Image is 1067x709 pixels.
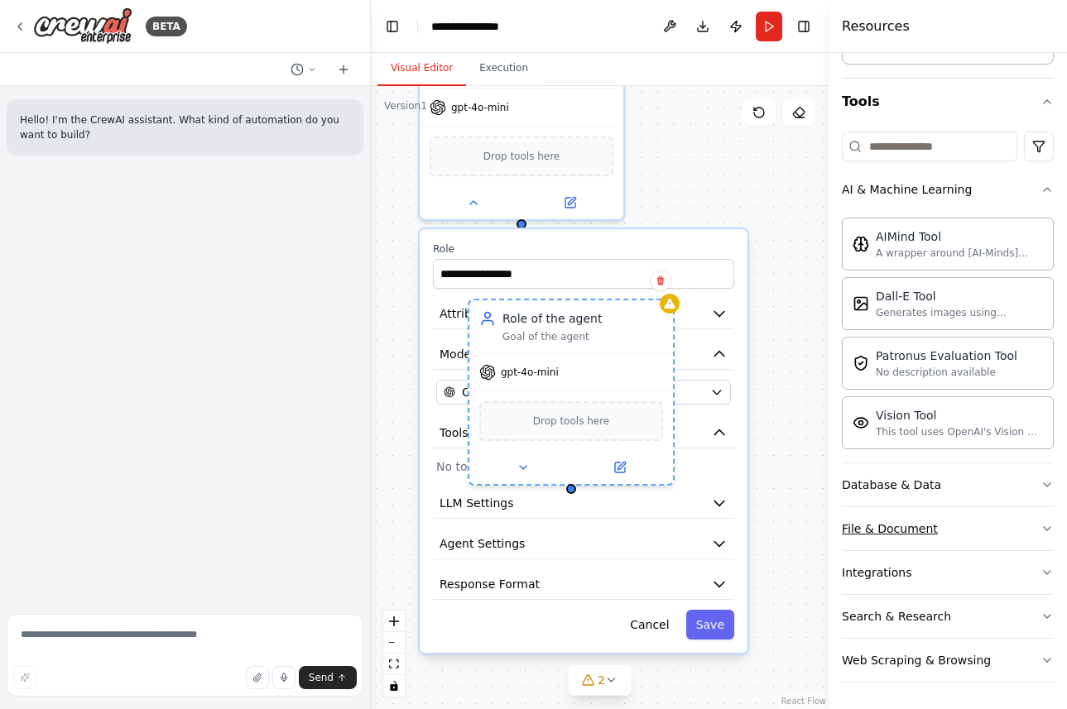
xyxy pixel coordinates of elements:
button: Click to speak your automation idea [272,666,296,689]
span: Drop tools here [483,148,560,165]
img: VisionTool [853,414,869,431]
span: Send [309,671,334,684]
button: Web Scraping & Browsing [842,639,1054,682]
div: No description available [876,366,1017,379]
button: toggle interactivity [383,675,405,697]
span: Agent Settings [440,535,525,552]
button: Open in side panel [573,457,666,477]
h4: Resources [842,17,910,36]
button: Send [299,666,357,689]
button: Integrations [842,551,1054,594]
button: Search & Research [842,595,1054,638]
span: Model [440,346,474,362]
button: Hide right sidebar [792,15,815,38]
button: File & Document [842,507,1054,550]
button: OpenAI - gpt-4o-mini [436,380,731,405]
div: Version 1 [384,99,427,113]
img: PatronusEvalTool [853,355,869,371]
span: Response Format [440,576,540,592]
button: Execution [466,51,541,86]
span: 2 [598,672,605,688]
span: Attributes [440,305,497,322]
div: This tool uses OpenAI's Vision API to describe the contents of an image. [876,425,1043,438]
button: Tools [842,79,1054,125]
button: LLM Settings [433,488,734,519]
div: File & Document [842,520,938,537]
div: Integrations [842,564,911,581]
button: Hide left sidebar [381,15,404,38]
span: OpenAI - gpt-4o-mini [462,384,583,400]
div: AI & Machine Learning [842,181,972,198]
button: Improve this prompt [13,666,36,689]
button: Switch to previous chat [284,60,324,79]
span: LLM Settings [440,495,514,511]
span: Drop tools here [533,413,610,429]
button: Agent Settings [433,529,734,559]
div: AIMind Tool [876,228,1043,245]
button: Tools [433,418,734,448]
label: Role [433,242,734,256]
div: Vision Tool [876,407,1043,424]
div: Search & Research [842,608,951,625]
button: Response Format [433,569,734,600]
button: AI & Machine Learning [842,168,1054,211]
button: zoom in [383,611,405,632]
div: AI & Machine Learning [842,211,1054,462]
button: Cancel [620,610,679,640]
div: Role of the agent [502,310,663,327]
img: AIMindTool [853,236,869,252]
button: Delete node [650,270,671,291]
div: Dall-E Tool [876,288,1043,304]
p: No tools assigned to this agent. [436,458,731,475]
button: Upload files [246,666,269,689]
button: 2 [568,665,632,696]
button: Start a new chat [330,60,357,79]
img: Logo [33,7,132,45]
button: Open in side panel [523,193,617,213]
p: Hello! I'm the CrewAI assistant. What kind of automation do you want to build? [20,113,350,142]
button: zoom out [383,632,405,654]
div: Goal of the agent [502,330,663,343]
span: Tools [440,424,469,441]
button: Visual Editor [377,51,466,86]
div: BETA [146,17,187,36]
div: gpt-4o-miniDrop tools hereRoleAttributesModelOpenAI - gpt-4o-miniToolsNo tools assigned to this a... [418,34,625,221]
button: Database & Data [842,463,1054,506]
button: Model [433,339,734,370]
div: React Flow controls [383,611,405,697]
div: Web Scraping & Browsing [842,652,991,668]
span: gpt-4o-mini [451,101,509,114]
button: fit view [383,654,405,675]
div: Tools [842,125,1054,696]
div: Generates images using OpenAI's Dall-E model. [876,306,1043,319]
div: Patronus Evaluation Tool [876,347,1017,364]
div: Database & Data [842,477,941,493]
a: React Flow attribution [781,697,826,706]
span: gpt-4o-mini [501,366,559,379]
button: Save [686,610,734,640]
div: Role of the agentGoal of the agentgpt-4o-miniDrop tools here [468,299,675,486]
button: Attributes [433,299,734,329]
img: DallETool [853,295,869,312]
div: A wrapper around [AI-Minds]([URL][DOMAIN_NAME]). Useful for when you need answers to questions fr... [876,247,1043,260]
nav: breadcrumb [431,18,517,35]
